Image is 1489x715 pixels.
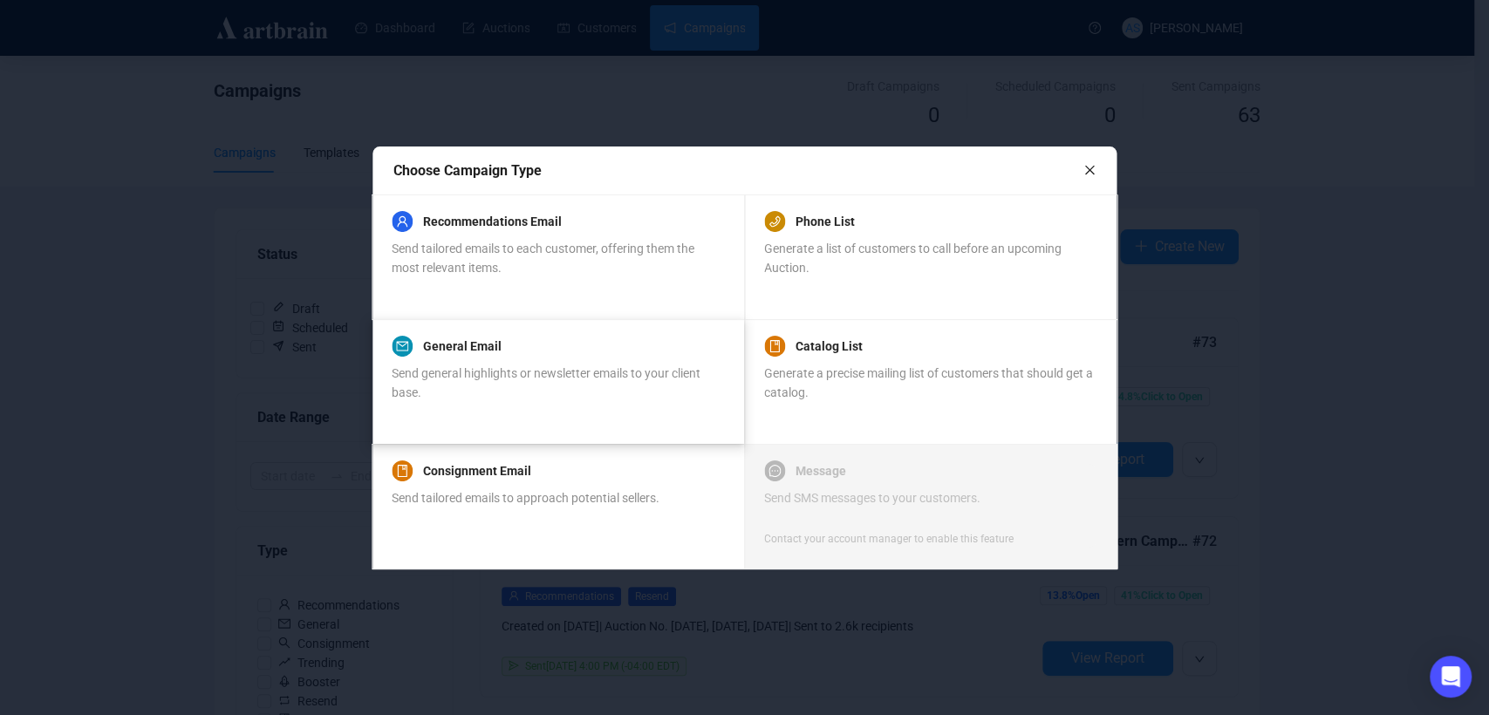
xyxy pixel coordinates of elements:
[392,242,694,275] span: Send tailored emails to each customer, offering them the most relevant items.
[796,211,855,232] a: Phone List
[764,366,1093,399] span: Generate a precise mailing list of customers that should get a catalog.
[392,366,700,399] span: Send general highlights or newsletter emails to your client base.
[423,211,562,232] a: Recommendations Email
[796,460,846,481] a: Message
[396,215,408,228] span: user
[423,336,502,357] a: General Email
[768,465,781,477] span: message
[768,215,781,228] span: phone
[423,460,531,481] a: Consignment Email
[1083,164,1096,176] span: close
[396,465,408,477] span: book
[396,340,408,352] span: mail
[1430,656,1472,698] div: Open Intercom Messenger
[764,491,980,505] span: Send SMS messages to your customers.
[764,530,1014,548] div: Contact your account manager to enable this feature
[764,242,1062,275] span: Generate a list of customers to call before an upcoming Auction.
[796,336,863,357] a: Catalog List
[393,160,1084,181] div: Choose Campaign Type
[392,491,659,505] span: Send tailored emails to approach potential sellers.
[768,340,781,352] span: book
